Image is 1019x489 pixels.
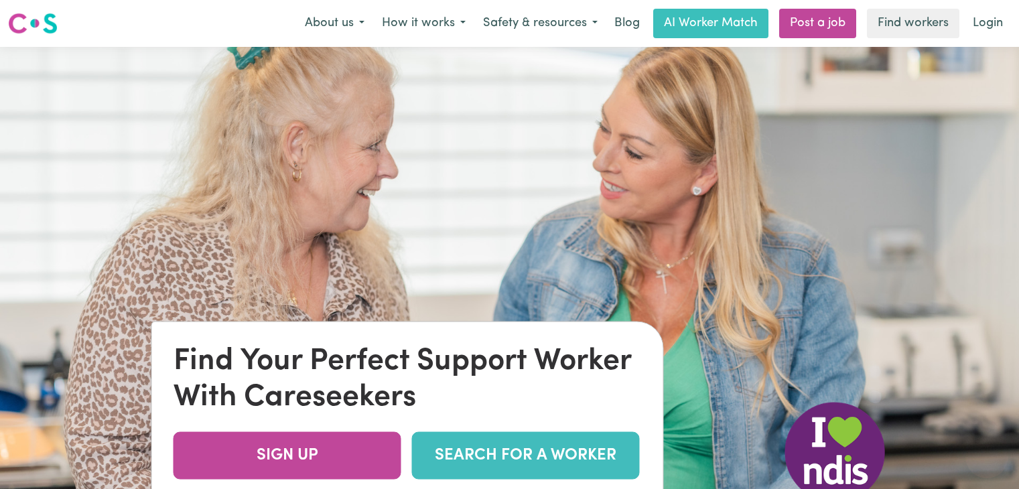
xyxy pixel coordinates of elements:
[779,9,856,38] a: Post a job
[474,9,606,38] button: Safety & resources
[965,9,1011,38] a: Login
[412,431,640,479] a: SEARCH FOR A WORKER
[296,9,373,38] button: About us
[867,9,959,38] a: Find workers
[653,9,768,38] a: AI Worker Match
[174,343,642,415] div: Find Your Perfect Support Worker With Careseekers
[8,8,58,39] a: Careseekers logo
[8,11,58,36] img: Careseekers logo
[373,9,474,38] button: How it works
[606,9,648,38] a: Blog
[965,435,1008,478] iframe: Button to launch messaging window
[174,431,401,479] a: SIGN UP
